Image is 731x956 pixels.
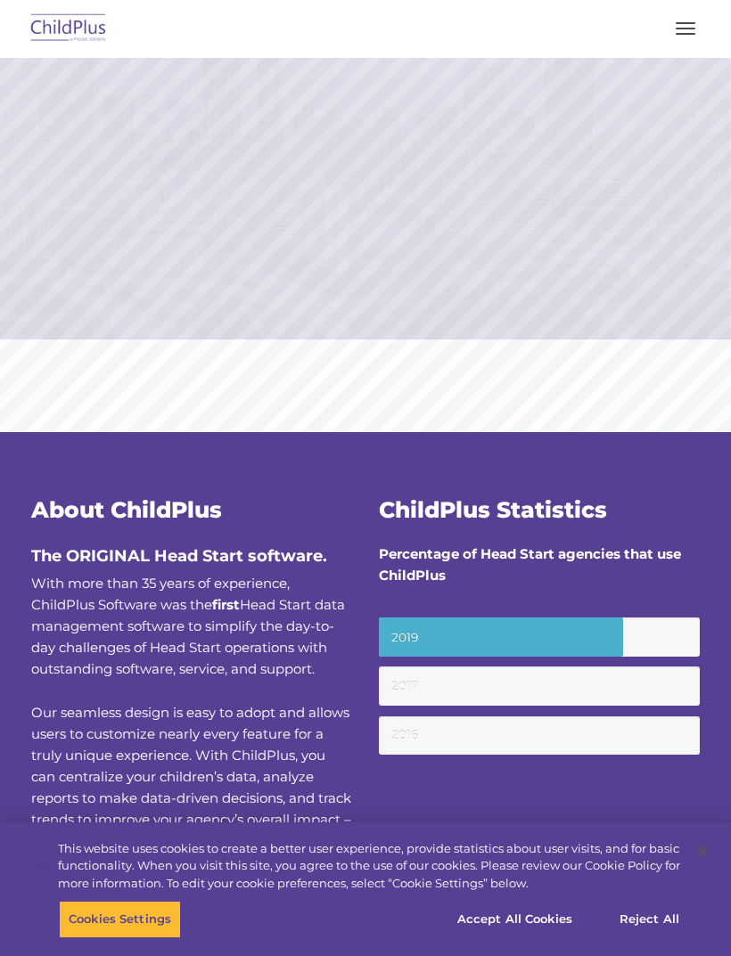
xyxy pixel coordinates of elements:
[497,186,621,218] a: Learn More
[379,545,681,584] strong: Percentage of Head Start agencies that use ChildPlus
[31,704,351,849] span: Our seamless design is easy to adopt and allows users to customize nearly every feature for a tru...
[594,901,705,938] button: Reject All
[379,496,607,523] span: ChildPlus Statistics
[31,496,222,523] span: About ChildPlus
[379,716,700,756] small: 2016
[31,546,327,566] span: The ORIGINAL Head Start software.
[379,617,700,657] small: 2019
[379,666,700,706] small: 2017
[212,596,240,613] b: first
[58,840,680,893] div: This website uses cookies to create a better user experience, provide statistics about user visit...
[683,831,722,870] button: Close
[59,901,181,938] button: Cookies Settings
[27,8,111,50] img: ChildPlus by Procare Solutions
[448,901,582,938] button: Accept All Cookies
[31,575,345,677] span: With more than 35 years of experience, ChildPlus Software was the Head Start data management soft...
